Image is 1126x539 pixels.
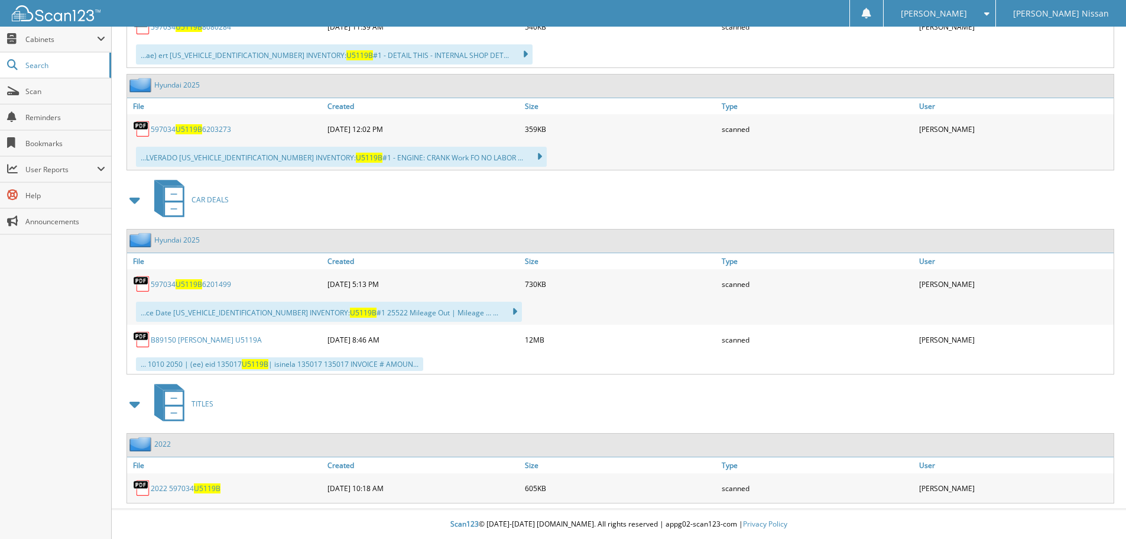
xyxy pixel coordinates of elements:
span: U5119B [194,483,220,493]
span: CAR DEALS [192,195,229,205]
div: scanned [719,15,916,38]
img: folder2.png [129,233,154,247]
a: Size [522,457,719,473]
a: Type [719,457,916,473]
div: [DATE] 5:13 PM [325,272,522,296]
img: folder2.png [129,78,154,92]
div: ... 1010 2050 | (ee) eid 135017 | isinela 135017 135017 INVOICE # AMOUN... [136,357,423,371]
iframe: Chat Widget [1067,482,1126,539]
span: [PERSON_NAME] [901,10,967,17]
img: PDF.png [133,18,151,35]
a: File [127,253,325,269]
div: [PERSON_NAME] [916,15,1114,38]
a: User [916,98,1114,114]
a: 2022 [154,439,171,449]
a: Size [522,98,719,114]
a: User [916,253,1114,269]
div: 730KB [522,272,719,296]
div: [DATE] 8:46 AM [325,328,522,351]
img: PDF.png [133,479,151,497]
a: Type [719,253,916,269]
a: Type [719,98,916,114]
div: scanned [719,272,916,296]
span: Scan123 [450,519,479,529]
div: 359KB [522,117,719,141]
a: 2022 597034U5119B [151,483,220,493]
span: TITLES [192,399,213,409]
div: 540KB [522,15,719,38]
div: ...LVERADO [US_VEHICLE_IDENTIFICATION_NUMBER] INVENTORY: #1 - ENGINE: CRANK Work FO NO LABOR ... [136,147,547,167]
a: Created [325,253,522,269]
img: folder2.png [129,437,154,451]
span: U5119B [346,50,373,60]
div: [DATE] 10:18 AM [325,476,522,500]
a: Hyundai 2025 [154,235,200,245]
span: Cabinets [25,34,97,44]
a: File [127,98,325,114]
div: [DATE] 11:39 AM [325,15,522,38]
span: Search [25,60,103,70]
a: File [127,457,325,473]
span: U5119B [176,279,202,289]
span: Announcements [25,217,105,227]
div: [PERSON_NAME] [916,476,1114,500]
div: [PERSON_NAME] [916,328,1114,351]
span: U5119B [356,153,382,163]
a: B89150 [PERSON_NAME] U5119A [151,335,262,345]
a: 597034U5119B6203273 [151,124,231,134]
a: 597034U5119B8080284 [151,22,231,32]
span: U5119B [176,22,202,32]
span: U5119B [176,124,202,134]
a: User [916,457,1114,473]
div: ...ae) ert [US_VEHICLE_IDENTIFICATION_NUMBER] INVENTORY: #1 - DETAIL THIS - INTERNAL SHOP DET... [136,44,533,64]
span: U5119B [350,308,377,318]
span: Reminders [25,112,105,122]
div: 12MB [522,328,719,351]
div: [DATE] 12:02 PM [325,117,522,141]
div: scanned [719,328,916,351]
img: PDF.png [133,120,151,138]
span: [PERSON_NAME] Nissan [1013,10,1109,17]
a: Created [325,98,522,114]
div: [PERSON_NAME] [916,117,1114,141]
div: scanned [719,117,916,141]
a: Privacy Policy [743,519,787,529]
div: ...ce Date [US_VEHICLE_IDENTIFICATION_NUMBER] INVENTORY: #1 25522 Mileage Out | Mileage ... ... [136,302,522,322]
img: PDF.png [133,275,151,293]
div: scanned [719,476,916,500]
a: Hyundai 2025 [154,80,200,90]
span: Help [25,191,105,201]
div: © [DATE]-[DATE] [DOMAIN_NAME]. All rights reserved | appg02-scan123-com | [112,510,1126,539]
a: Created [325,457,522,473]
span: U5119B [242,359,268,369]
img: PDF.png [133,331,151,348]
span: User Reports [25,164,97,175]
a: Size [522,253,719,269]
a: 597034U5119B6201499 [151,279,231,289]
a: TITLES [147,380,213,427]
a: CAR DEALS [147,176,229,223]
div: [PERSON_NAME] [916,272,1114,296]
div: 605KB [522,476,719,500]
img: scan123-logo-white.svg [12,5,100,21]
span: Scan [25,86,105,96]
span: Bookmarks [25,138,105,149]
